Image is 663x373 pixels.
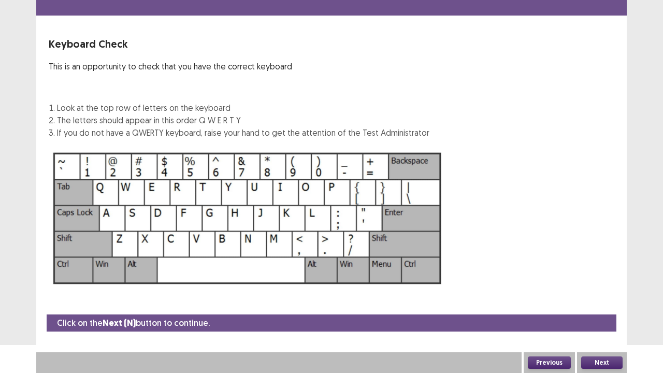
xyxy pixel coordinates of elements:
li: If you do not have a QWERTY keyboard, raise your hand to get the attention of the Test Administrator [57,126,429,139]
button: Next [581,356,623,369]
strong: Next (N) [103,318,136,328]
button: Previous [528,356,571,369]
img: Keyboard Image [49,147,446,290]
li: Look at the top row of letters on the keyboard [57,102,429,114]
p: Click on the button to continue. [57,317,210,329]
p: This is an opportunity to check that you have the correct keyboard [49,60,429,73]
p: Keyboard Check [49,36,429,52]
li: The letters should appear in this order Q W E R T Y [57,114,429,126]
